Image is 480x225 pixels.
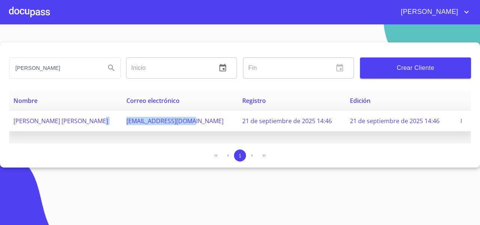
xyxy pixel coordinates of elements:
[13,97,37,105] span: Nombre
[234,149,246,162] button: 1
[242,97,266,105] span: Registro
[238,153,241,159] span: 1
[366,63,465,73] span: Crear Cliente
[13,117,108,125] span: [PERSON_NAME] [PERSON_NAME]
[395,6,462,18] span: [PERSON_NAME]
[350,117,439,125] span: 21 de septiembre de 2025 14:46
[242,117,332,125] span: 21 de septiembre de 2025 14:46
[102,59,120,77] button: Search
[350,97,370,105] span: Edición
[395,6,471,18] button: account of current user
[126,97,180,105] span: Correo electrónico
[360,57,471,79] button: Crear Cliente
[126,117,223,125] span: [EMAIL_ADDRESS][DOMAIN_NAME]
[9,58,99,78] input: search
